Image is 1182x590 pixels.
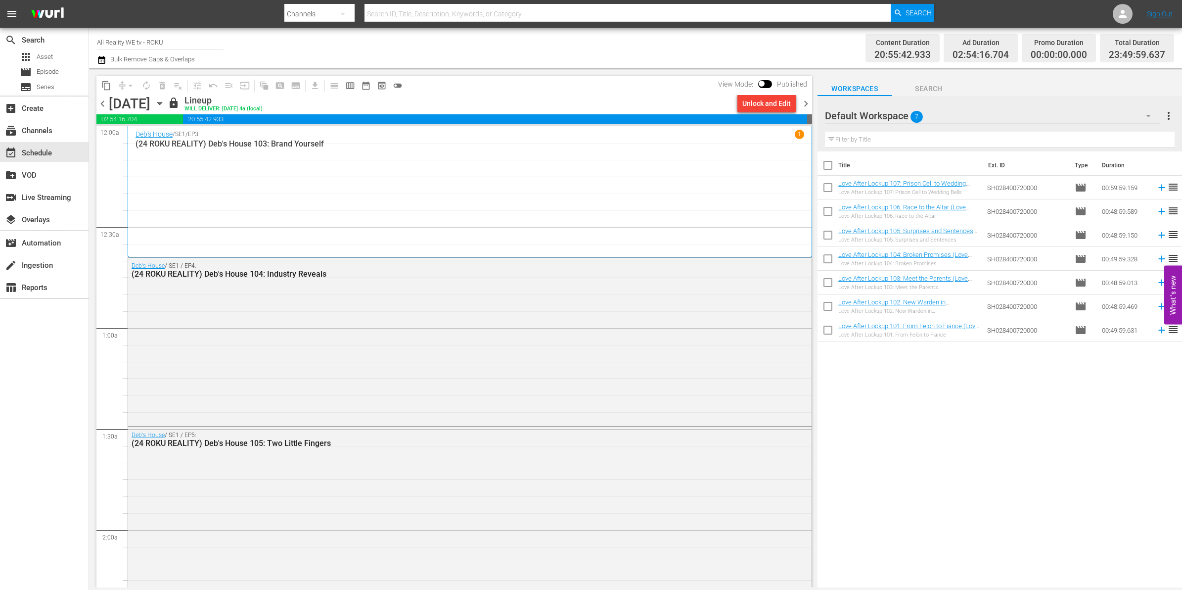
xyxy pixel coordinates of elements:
[24,2,71,26] img: ans4CAIJ8jUAAAAAAAAAAAAAAAAAAAAAAAAgQb4GAAAAAAAAAAAAAAAAAAAAAAAAJMjXAAAAAAAAAAAAAAAAAAAAAAAAgAT5G...
[5,169,17,181] span: VOD
[1163,104,1175,128] button: more_vert
[1098,318,1152,342] td: 00:49:59.631
[304,76,323,95] span: Download as CSV
[345,81,355,91] span: calendar_view_week_outlined
[838,284,979,291] div: Love After Lockup 103: Meet the Parents
[983,295,1071,318] td: SH028400720000
[288,78,304,94] span: Create Series Block
[132,432,753,448] div: / SE1 / EP5:
[838,213,979,219] div: Love After Lockup 106: Race to the Altar
[874,49,931,61] span: 20:55:42.933
[953,49,1009,61] span: 02:54:16.704
[114,78,138,94] span: Remove Gaps & Overlaps
[168,97,180,109] span: lock
[1075,205,1087,217] span: Episode
[953,36,1009,49] div: Ad Duration
[154,78,170,94] span: Select an event to delete
[132,432,165,439] a: Deb's House
[838,180,970,195] a: Love After Lockup 107: Prison Cell to Wedding Bells
[1075,277,1087,289] span: Episode
[361,81,371,91] span: date_range_outlined
[1156,206,1167,217] svg: Add to Schedule
[838,237,979,243] div: Love After Lockup 105: Surprises and Sentences
[5,147,17,159] span: Schedule
[5,102,17,114] span: Create
[1075,182,1087,194] span: Episode
[173,131,175,138] p: /
[1069,151,1096,179] th: Type
[377,81,387,91] span: preview_outlined
[5,125,17,137] span: Channels
[838,298,979,328] a: Love After Lockup 102: New Warden in [GEOGRAPHIC_DATA] (Love After Lockup 102: New Warden in [GEO...
[138,78,154,94] span: Loop Content
[838,251,978,273] a: Love After Lockup 104: Broken Promises (Love After Lockup 104: Broken Promises (amc_networks_love...
[186,76,205,95] span: Customize Events
[838,332,979,338] div: Love After Lockup 101: From Felon to Fiance
[1156,325,1167,336] svg: Add to Schedule
[1156,230,1167,241] svg: Add to Schedule
[1096,151,1155,179] th: Duration
[20,66,32,78] span: Episode
[1167,252,1179,264] span: reorder
[96,98,109,110] span: chevron_left
[800,98,812,110] span: chevron_right
[5,214,17,226] span: Overlays
[393,81,403,91] span: toggle_off
[374,78,390,94] span: View Backup
[1156,182,1167,193] svg: Add to Schedule
[342,78,358,94] span: Week Calendar View
[183,114,807,124] span: 20:55:42.933
[1164,266,1182,325] button: Open Feedback Widget
[175,131,188,138] p: SE1 /
[96,114,183,124] span: 02:54:16.704
[891,4,934,22] button: Search
[983,176,1071,199] td: SH028400720000
[37,67,59,77] span: Episode
[20,81,32,93] span: Series
[1156,277,1167,288] svg: Add to Schedule
[910,106,923,127] span: 7
[838,189,979,196] div: Love After Lockup 107: Prison Cell to Wedding Bells
[1098,271,1152,295] td: 00:48:59.013
[982,151,1069,179] th: Ext. ID
[1147,10,1173,18] a: Sign Out
[1156,301,1167,312] svg: Add to Schedule
[874,36,931,49] div: Content Duration
[109,96,150,112] div: [DATE]
[5,192,17,203] span: Live Streaming
[838,227,978,249] a: Love After Lockup 105: Surprises and Sentences (Love After Lockup 105: Surprises and Sentences (a...
[253,76,272,95] span: Refresh All Search Blocks
[1098,295,1152,318] td: 00:48:59.469
[758,80,765,87] span: Toggle to switch from Published to Draft view.
[1109,36,1165,49] div: Total Duration
[983,223,1071,247] td: SH028400720000
[5,34,17,46] span: Search
[838,275,978,297] a: Love After Lockup 103: Meet the Parents (Love After Lockup 103: Meet the Parents (amc_networks_lo...
[132,439,753,448] div: (24 ROKU REALITY) Deb's House 105: Two Little Fingers
[205,78,221,94] span: Revert to Primary Episode
[825,102,1160,130] div: Default Workspace
[221,78,237,94] span: Fill episodes with ad slates
[5,237,17,249] span: Automation
[184,95,263,106] div: Lineup
[184,106,263,112] div: WILL DELIVER: [DATE] 4a (local)
[1098,176,1152,199] td: 00:59:59.159
[20,51,32,63] span: Asset
[1098,199,1152,223] td: 00:48:59.589
[136,139,804,148] p: (24 ROKU REALITY) Deb's House 103: Brand Yourself
[37,52,53,62] span: Asset
[132,269,753,279] div: (24 ROKU REALITY) Deb's House 104: Industry Reveals
[1098,247,1152,271] td: 00:49:59.328
[170,78,186,94] span: Clear Lineup
[737,95,796,112] button: Unlock and Edit
[1075,229,1087,241] span: Episode
[272,78,288,94] span: Create Search Block
[983,247,1071,271] td: SH028400720000
[1098,223,1152,247] td: 00:48:59.150
[838,322,979,344] a: Love After Lockup 101: From Felon to Fiance (Love After Lockup 101: From Felon to Fiance (amc_net...
[109,55,195,63] span: Bulk Remove Gaps & Overlaps
[1075,324,1087,336] span: Episode
[1167,205,1179,217] span: reorder
[798,131,801,138] p: 1
[5,259,17,271] span: Ingestion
